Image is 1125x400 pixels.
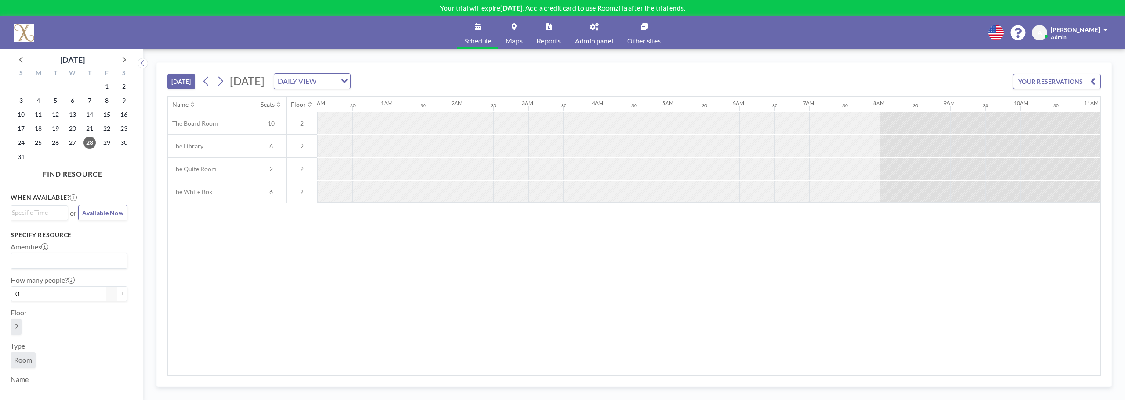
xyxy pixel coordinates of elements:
div: 4AM [592,100,603,106]
span: 2 [287,142,317,150]
div: 30 [491,103,496,108]
span: Available Now [82,209,123,216]
span: Friday, August 1, 2025 [101,80,113,93]
span: A [1038,29,1042,37]
span: Room [14,356,32,364]
div: 8AM [873,100,885,106]
img: organization-logo [14,24,34,42]
a: Schedule [457,16,498,49]
div: 10AM [1014,100,1028,106]
span: 6 [256,188,286,196]
button: [DATE] [167,74,195,89]
span: 2 [14,322,18,331]
div: 1AM [381,100,392,106]
div: 11AM [1084,100,1099,106]
span: Sunday, August 3, 2025 [15,94,27,107]
button: - [106,286,117,301]
div: 5AM [662,100,674,106]
div: S [13,68,30,79]
div: 30 [983,103,988,108]
div: [DATE] [60,54,85,66]
span: Saturday, August 2, 2025 [118,80,130,93]
div: M [30,68,47,79]
span: Wednesday, August 6, 2025 [66,94,79,107]
span: Thursday, August 14, 2025 [83,108,96,121]
span: Friday, August 15, 2025 [101,108,113,121]
a: Maps [498,16,530,49]
span: Sunday, August 10, 2025 [15,108,27,121]
span: Monday, August 4, 2025 [32,94,44,107]
span: Saturday, August 23, 2025 [118,123,130,135]
span: Other sites [627,37,661,44]
div: 30 [350,103,356,108]
div: T [81,68,98,79]
span: Friday, August 22, 2025 [101,123,113,135]
span: Sunday, August 24, 2025 [15,137,27,149]
div: Search for option [11,253,127,268]
span: 2 [256,165,286,173]
span: The Quite Room [168,165,217,173]
div: Search for option [274,74,350,89]
span: Tuesday, August 19, 2025 [49,123,62,135]
span: Sunday, August 31, 2025 [15,151,27,163]
span: Saturday, August 9, 2025 [118,94,130,107]
a: Admin panel [568,16,620,49]
span: 2 [287,165,317,173]
span: Thursday, August 28, 2025 [83,137,96,149]
span: Tuesday, August 12, 2025 [49,108,62,121]
label: Floor [11,308,27,317]
div: 30 [702,103,707,108]
input: Search for option [12,255,122,267]
span: Wednesday, August 20, 2025 [66,123,79,135]
span: Monday, August 25, 2025 [32,137,44,149]
label: Type [11,342,25,350]
span: Maps [505,37,523,44]
span: Reports [537,37,561,44]
span: Wednesday, August 13, 2025 [66,108,79,121]
div: 9AM [944,100,955,106]
span: The White Box [168,188,212,196]
span: Sunday, August 17, 2025 [15,123,27,135]
div: S [115,68,132,79]
span: Monday, August 11, 2025 [32,108,44,121]
span: Admin [1051,34,1067,40]
span: Admin panel [575,37,613,44]
span: 6 [256,142,286,150]
span: Schedule [464,37,491,44]
a: Reports [530,16,568,49]
span: [PERSON_NAME] [1051,26,1100,33]
div: Seats [261,101,275,108]
button: YOUR RESERVATIONS [1013,74,1101,89]
div: 30 [772,103,777,108]
span: The Library [168,142,203,150]
input: Search for option [319,76,336,87]
span: Thursday, August 21, 2025 [83,123,96,135]
div: Search for option [11,206,68,219]
b: [DATE] [500,4,523,12]
h3: Specify resource [11,231,127,239]
div: 7AM [803,100,814,106]
label: Name [11,375,29,384]
span: Wednesday, August 27, 2025 [66,137,79,149]
div: 30 [561,103,566,108]
h4: FIND RESOURCE [11,166,134,178]
span: Tuesday, August 5, 2025 [49,94,62,107]
span: [DATE] [230,74,265,87]
span: Thursday, August 7, 2025 [83,94,96,107]
div: 2AM [451,100,463,106]
div: 30 [1053,103,1059,108]
span: Monday, August 18, 2025 [32,123,44,135]
span: 2 [287,188,317,196]
div: F [98,68,115,79]
button: Available Now [78,205,127,220]
input: Search for option [12,208,63,217]
div: 3AM [522,100,533,106]
span: Saturday, August 16, 2025 [118,108,130,121]
div: Floor [291,101,306,108]
span: Friday, August 29, 2025 [101,137,113,149]
span: DAILY VIEW [276,76,318,87]
label: How many people? [11,276,75,285]
div: 6AM [733,100,744,106]
div: 30 [421,103,426,108]
span: Tuesday, August 26, 2025 [49,137,62,149]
